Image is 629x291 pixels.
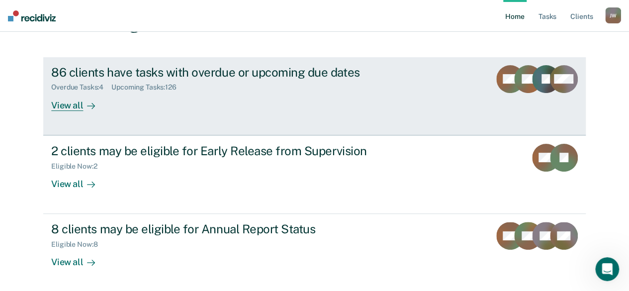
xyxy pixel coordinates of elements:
div: J W [605,7,621,23]
div: 8 clients may be eligible for Annual Report Status [51,222,400,236]
div: Overdue Tasks : 4 [51,83,111,92]
button: JW [605,7,621,23]
div: View all [51,92,107,111]
div: View all [51,249,107,268]
div: 86 clients have tasks with overdue or upcoming due dates [51,65,400,80]
div: Eligible Now : 2 [51,162,105,171]
div: Upcoming Tasks : 126 [111,83,184,92]
div: 2 clients may be eligible for Early Release from Supervision [51,144,400,158]
a: 2 clients may be eligible for Early Release from SupervisionEligible Now:2View all [43,135,586,214]
a: 86 clients have tasks with overdue or upcoming due datesOverdue Tasks:4Upcoming Tasks:126View all [43,57,586,135]
iframe: Intercom live chat [595,257,619,281]
img: Recidiviz [8,10,56,21]
div: View all [51,170,107,190]
div: Eligible Now : 8 [51,240,105,249]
